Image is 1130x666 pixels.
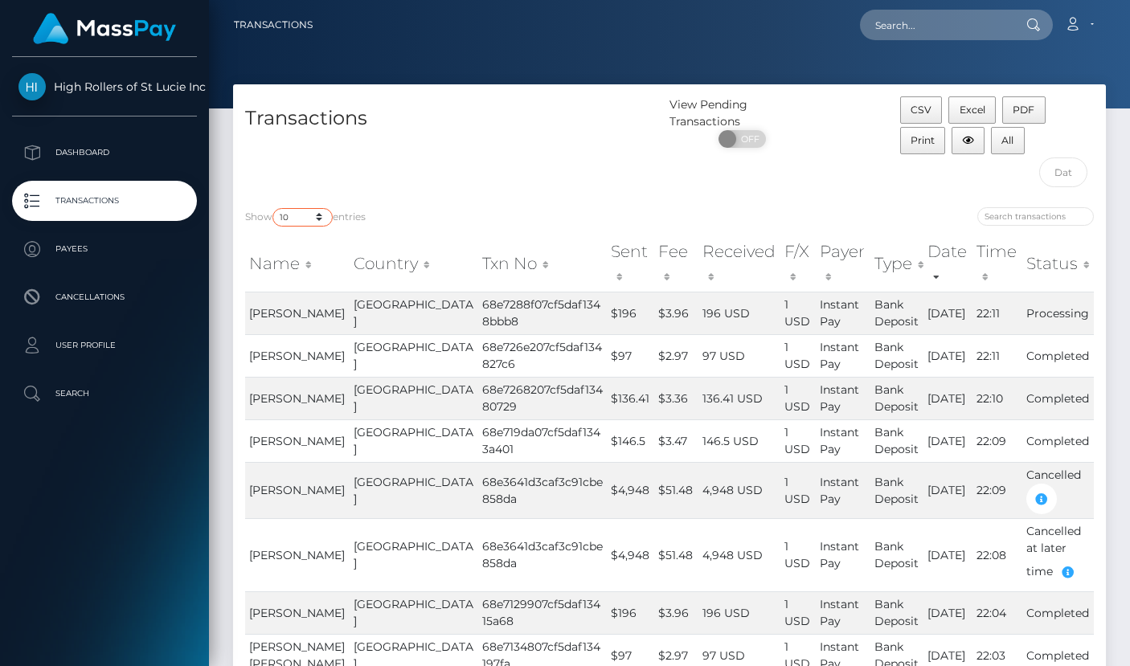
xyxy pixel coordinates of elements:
td: 1 USD [780,591,816,634]
td: 4,948 USD [698,462,780,518]
p: User Profile [18,333,190,358]
input: Search... [860,10,1011,40]
td: 1 USD [780,292,816,334]
th: Txn No: activate to sort column ascending [478,235,607,292]
td: Bank Deposit [870,377,924,419]
td: 4,948 USD [698,518,780,591]
td: Bank Deposit [870,419,924,462]
th: Time: activate to sort column ascending [972,235,1022,292]
td: $3.96 [654,292,698,334]
img: MassPay Logo [33,13,176,44]
span: [PERSON_NAME] [249,483,345,497]
td: Completed [1022,334,1094,377]
a: User Profile [12,325,197,366]
span: High Rollers of St Lucie Inc [12,80,197,94]
td: 22:04 [972,591,1022,634]
td: 22:10 [972,377,1022,419]
a: Transactions [234,8,313,42]
td: Bank Deposit [870,462,924,518]
td: 68e3641d3caf3c91cbe858da [478,462,607,518]
span: [PERSON_NAME] [249,548,345,562]
div: View Pending Transactions [669,96,815,130]
span: Instant Pay [820,475,859,506]
td: [DATE] [923,591,972,634]
th: Payer: activate to sort column ascending [816,235,870,292]
td: 68e726e207cf5daf134827c6 [478,334,607,377]
td: Processing [1022,292,1094,334]
td: Bank Deposit [870,591,924,634]
td: [GEOGRAPHIC_DATA] [350,419,478,462]
span: [PERSON_NAME] [249,306,345,321]
td: 1 USD [780,518,816,591]
td: $196 [607,292,655,334]
p: Dashboard [18,141,190,165]
td: 22:11 [972,292,1022,334]
td: 22:09 [972,462,1022,518]
th: Date: activate to sort column ascending [923,235,972,292]
td: [DATE] [923,334,972,377]
td: $3.47 [654,419,698,462]
th: Type: activate to sort column ascending [870,235,924,292]
select: Showentries [272,208,333,227]
td: [DATE] [923,292,972,334]
button: All [991,127,1025,154]
td: $97 [607,334,655,377]
p: Cancellations [18,285,190,309]
p: Payees [18,237,190,261]
td: 136.41 USD [698,377,780,419]
span: All [1001,134,1013,146]
td: [DATE] [923,377,972,419]
span: OFF [727,130,768,148]
td: [GEOGRAPHIC_DATA] [350,462,478,518]
td: [GEOGRAPHIC_DATA] [350,591,478,634]
span: [PERSON_NAME] [249,349,345,363]
td: $51.48 [654,462,698,518]
td: $4,948 [607,518,655,591]
th: Sent: activate to sort column ascending [607,235,655,292]
span: [PERSON_NAME] [249,391,345,406]
span: PDF [1013,104,1034,116]
h4: Transactions [245,104,657,133]
td: Bank Deposit [870,334,924,377]
td: $4,948 [607,462,655,518]
td: 146.5 USD [698,419,780,462]
td: 68e7129907cf5daf13415a68 [478,591,607,634]
td: Completed [1022,377,1094,419]
td: 196 USD [698,292,780,334]
th: Received: activate to sort column ascending [698,235,780,292]
td: 22:08 [972,518,1022,591]
td: 1 USD [780,419,816,462]
span: CSV [911,104,931,116]
span: Instant Pay [820,297,859,329]
td: $136.41 [607,377,655,419]
td: 68e7288f07cf5daf1348bbb8 [478,292,607,334]
span: Instant Pay [820,382,859,414]
span: [PERSON_NAME] [249,434,345,448]
a: Search [12,374,197,414]
td: [GEOGRAPHIC_DATA] [350,518,478,591]
td: 68e719da07cf5daf1343a401 [478,419,607,462]
p: Search [18,382,190,406]
p: Transactions [18,189,190,213]
td: $3.36 [654,377,698,419]
a: Transactions [12,181,197,221]
td: [DATE] [923,518,972,591]
button: PDF [1002,96,1046,124]
td: $146.5 [607,419,655,462]
td: Cancelled [1022,462,1094,518]
span: [PERSON_NAME] [249,606,345,620]
td: 68e7268207cf5daf13480729 [478,377,607,419]
th: F/X: activate to sort column ascending [780,235,816,292]
span: Print [911,134,935,146]
td: 1 USD [780,334,816,377]
td: $196 [607,591,655,634]
td: 1 USD [780,377,816,419]
td: 22:11 [972,334,1022,377]
td: 22:09 [972,419,1022,462]
span: Instant Pay [820,425,859,456]
td: Completed [1022,419,1094,462]
th: Country: activate to sort column ascending [350,235,478,292]
button: Print [900,127,946,154]
th: Fee: activate to sort column ascending [654,235,698,292]
td: $51.48 [654,518,698,591]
